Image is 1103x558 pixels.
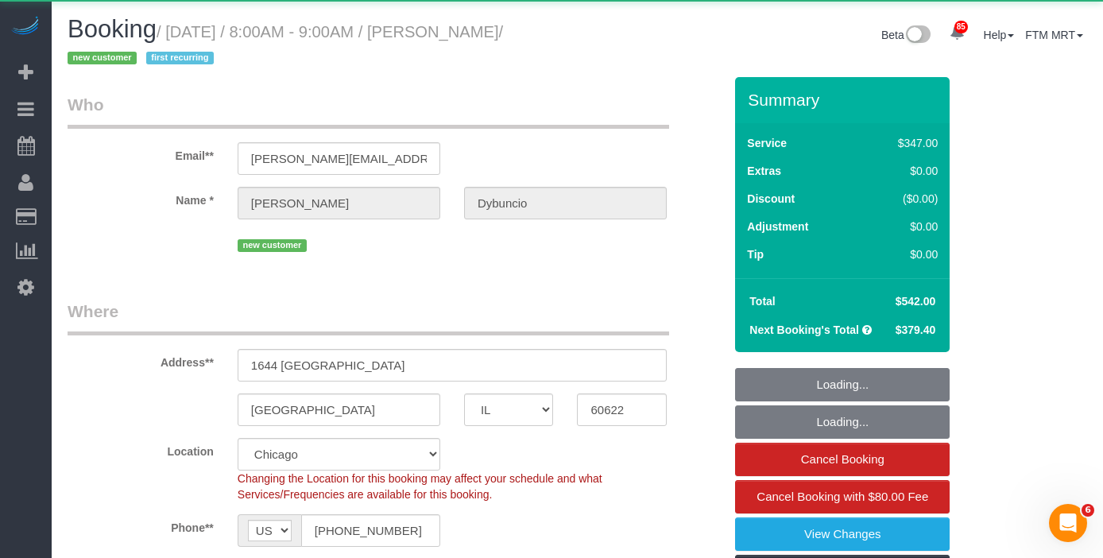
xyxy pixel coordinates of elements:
[749,295,775,308] strong: Total
[865,135,939,151] div: $347.00
[735,480,950,513] a: Cancel Booking with $80.00 Fee
[464,187,667,219] input: Last Name*
[577,393,667,426] input: Zip Code**
[68,300,669,335] legend: Where
[238,472,602,501] span: Changing the Location for this booking may affect your schedule and what Services/Frequencies are...
[881,29,931,41] a: Beta
[747,219,808,234] label: Adjustment
[238,239,307,252] span: new customer
[984,29,1015,41] a: Help
[1025,29,1083,41] a: FTM MRT
[942,16,973,51] a: 85
[954,21,968,33] span: 85
[896,295,936,308] span: $542.00
[735,443,950,476] a: Cancel Booking
[904,25,931,46] img: New interface
[146,52,214,64] span: first recurring
[68,93,669,129] legend: Who
[757,490,928,503] span: Cancel Booking with $80.00 Fee
[747,191,795,207] label: Discount
[56,438,226,459] label: Location
[747,246,764,262] label: Tip
[749,324,859,336] strong: Next Booking's Total
[748,91,942,109] h3: Summary
[865,246,939,262] div: $0.00
[238,187,440,219] input: First Name**
[10,16,41,38] img: Automaid Logo
[747,135,787,151] label: Service
[56,187,226,208] label: Name *
[747,163,781,179] label: Extras
[68,23,503,68] small: / [DATE] / 8:00AM - 9:00AM / [PERSON_NAME]
[735,517,950,551] a: View Changes
[68,52,137,64] span: new customer
[1049,504,1087,542] iframe: Intercom live chat
[865,219,939,234] div: $0.00
[1082,504,1094,517] span: 6
[865,163,939,179] div: $0.00
[68,15,157,43] span: Booking
[865,191,939,207] div: ($0.00)
[896,324,936,336] span: $379.40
